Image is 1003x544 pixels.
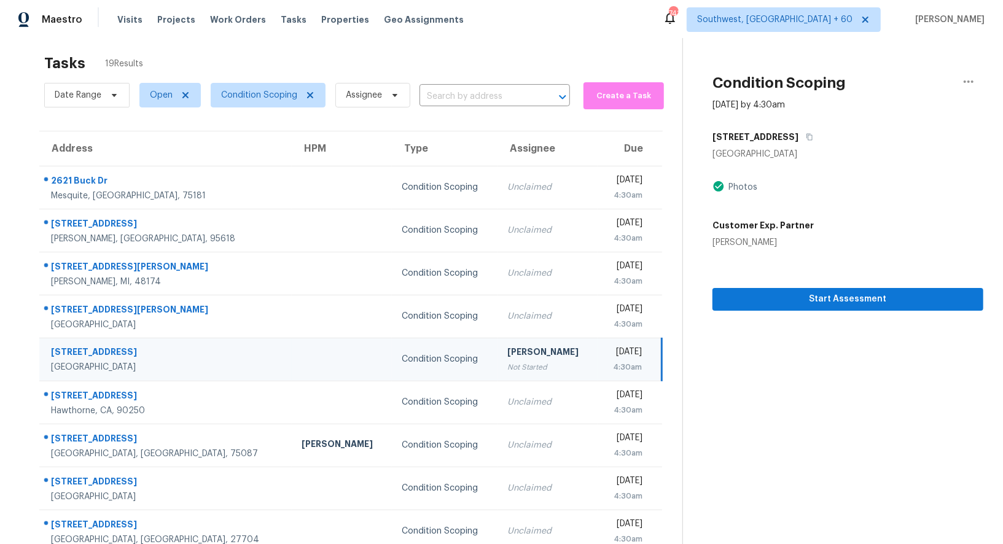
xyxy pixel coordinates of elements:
[51,319,282,331] div: [GEOGRAPHIC_DATA]
[607,275,643,287] div: 4:30am
[507,267,588,279] div: Unclaimed
[498,131,598,166] th: Assignee
[51,448,282,460] div: [GEOGRAPHIC_DATA], [GEOGRAPHIC_DATA], 75087
[607,303,643,318] div: [DATE]
[51,217,282,233] div: [STREET_ADDRESS]
[607,389,643,404] div: [DATE]
[607,346,642,361] div: [DATE]
[910,14,985,26] span: [PERSON_NAME]
[712,148,983,160] div: [GEOGRAPHIC_DATA]
[798,126,815,148] button: Copy Address
[607,217,643,232] div: [DATE]
[507,482,588,494] div: Unclaimed
[51,190,282,202] div: Mesquite, [GEOGRAPHIC_DATA], 75181
[507,525,588,537] div: Unclaimed
[55,89,101,101] span: Date Range
[420,87,536,106] input: Search by address
[607,447,643,459] div: 4:30am
[507,361,588,373] div: Not Started
[607,475,643,490] div: [DATE]
[157,14,195,26] span: Projects
[507,439,588,451] div: Unclaimed
[51,303,282,319] div: [STREET_ADDRESS][PERSON_NAME]
[402,181,488,193] div: Condition Scoping
[210,14,266,26] span: Work Orders
[712,236,814,249] div: [PERSON_NAME]
[117,14,142,26] span: Visits
[607,260,643,275] div: [DATE]
[607,518,643,533] div: [DATE]
[321,14,369,26] span: Properties
[51,491,282,503] div: [GEOGRAPHIC_DATA]
[150,89,173,101] span: Open
[712,77,846,89] h2: Condition Scoping
[281,15,306,24] span: Tasks
[507,310,588,322] div: Unclaimed
[583,82,664,109] button: Create a Task
[51,346,282,361] div: [STREET_ADDRESS]
[51,361,282,373] div: [GEOGRAPHIC_DATA]
[507,396,588,408] div: Unclaimed
[507,224,588,236] div: Unclaimed
[712,131,798,143] h5: [STREET_ADDRESS]
[402,310,488,322] div: Condition Scoping
[392,131,498,166] th: Type
[507,346,588,361] div: [PERSON_NAME]
[42,14,82,26] span: Maestro
[669,7,677,20] div: 741
[402,267,488,279] div: Condition Scoping
[44,57,85,69] h2: Tasks
[402,525,488,537] div: Condition Scoping
[598,131,662,166] th: Due
[402,353,488,365] div: Condition Scoping
[105,58,143,70] span: 19 Results
[402,396,488,408] div: Condition Scoping
[51,475,282,491] div: [STREET_ADDRESS]
[51,518,282,534] div: [STREET_ADDRESS]
[554,88,571,106] button: Open
[712,180,725,193] img: Artifact Present Icon
[51,260,282,276] div: [STREET_ADDRESS][PERSON_NAME]
[51,174,282,190] div: 2621 Buck Dr
[607,361,642,373] div: 4:30am
[51,276,282,288] div: [PERSON_NAME], MI, 48174
[346,89,382,101] span: Assignee
[402,439,488,451] div: Condition Scoping
[507,181,588,193] div: Unclaimed
[402,224,488,236] div: Condition Scoping
[292,131,392,166] th: HPM
[51,233,282,245] div: [PERSON_NAME], [GEOGRAPHIC_DATA], 95618
[607,189,643,201] div: 4:30am
[39,131,292,166] th: Address
[51,432,282,448] div: [STREET_ADDRESS]
[607,232,643,244] div: 4:30am
[712,288,983,311] button: Start Assessment
[590,89,658,103] span: Create a Task
[712,219,814,231] h5: Customer Exp. Partner
[51,389,282,405] div: [STREET_ADDRESS]
[221,89,297,101] span: Condition Scoping
[722,292,974,307] span: Start Assessment
[712,99,785,111] div: [DATE] by 4:30am
[607,174,643,189] div: [DATE]
[302,438,382,453] div: [PERSON_NAME]
[384,14,464,26] span: Geo Assignments
[607,432,643,447] div: [DATE]
[607,404,643,416] div: 4:30am
[725,181,757,193] div: Photos
[607,318,643,330] div: 4:30am
[51,405,282,417] div: Hawthorne, CA, 90250
[697,14,853,26] span: Southwest, [GEOGRAPHIC_DATA] + 60
[402,482,488,494] div: Condition Scoping
[607,490,643,502] div: 4:30am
